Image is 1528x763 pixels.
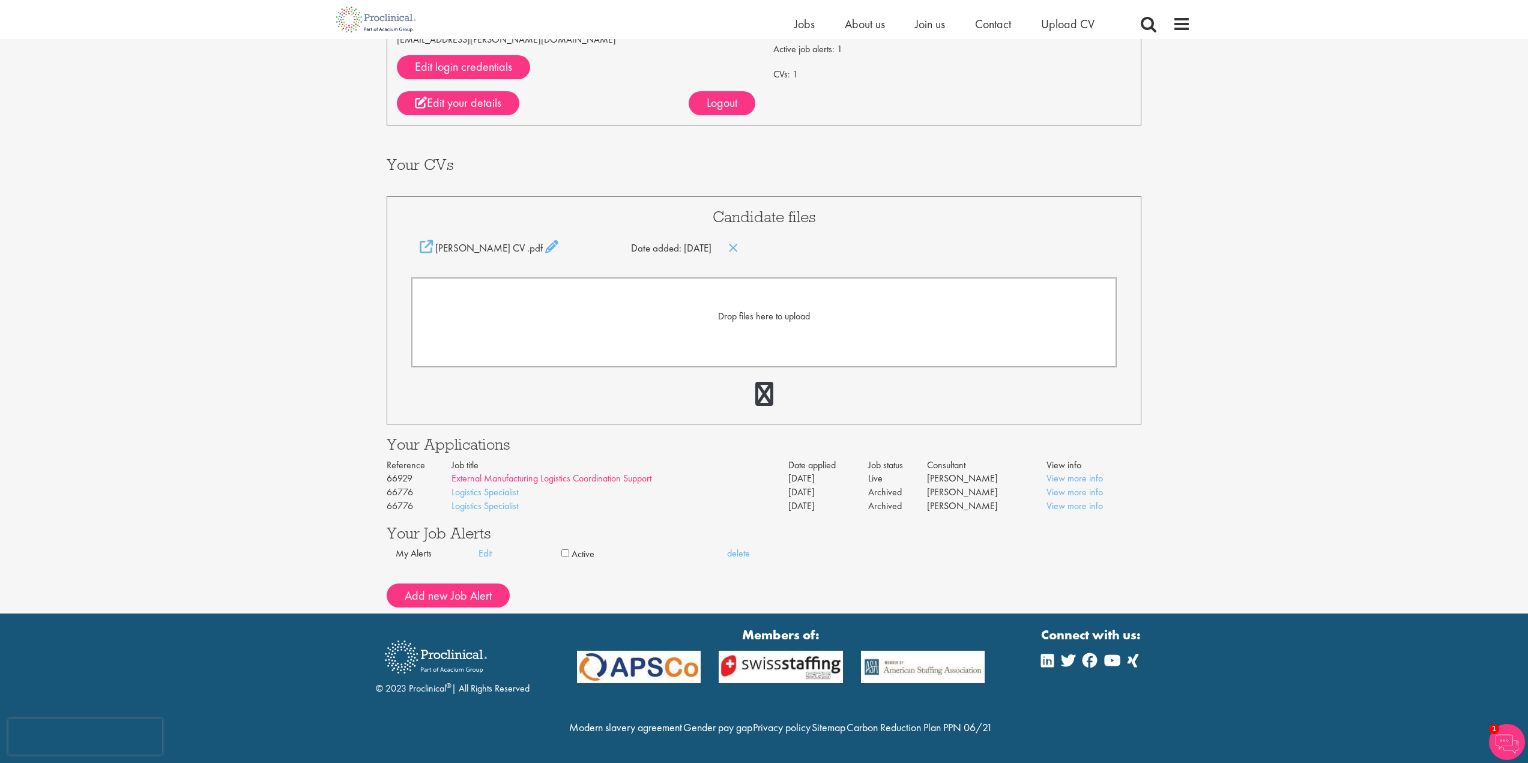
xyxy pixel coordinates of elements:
th: Job status [868,459,927,472]
strong: Members of: [577,626,985,644]
span: [PERSON_NAME] CV [435,241,525,255]
a: Jobs [794,16,815,32]
div: My Alerts [396,547,479,561]
h3: Your Job Alerts [387,525,1142,541]
a: Sitemap [812,720,845,734]
p: CVs: 1 [773,65,943,84]
td: [DATE] [788,499,868,513]
a: Contact [975,16,1011,32]
th: Consultant [927,459,1046,472]
img: APSCo [852,651,994,684]
iframe: reCAPTCHA [8,719,162,755]
td: Archived [868,486,927,499]
th: Reference [387,459,451,472]
a: Edit [479,547,561,561]
th: Date applied [788,459,868,472]
td: [DATE] [788,472,868,486]
a: Logistics Specialist [451,486,518,498]
td: [PERSON_NAME] [927,472,1046,486]
a: View more info [1046,486,1103,498]
td: 66776 [387,486,451,499]
td: [DATE] [788,486,868,499]
a: Privacy policy [753,720,811,734]
a: Logistics Specialist [451,499,518,512]
h3: Your CVs [387,157,1142,172]
a: Join us [915,16,945,32]
a: delete [727,547,810,561]
td: [PERSON_NAME] [927,486,1046,499]
td: Live [868,472,927,486]
th: View info [1046,459,1141,472]
a: Carbon Reduction Plan PPN 06/21 [847,720,992,734]
h3: Your Applications [387,436,1142,452]
img: APSCo [568,651,710,684]
h3: Candidate files [411,209,1117,225]
div: Date added: [DATE] [411,240,1117,255]
td: Archived [868,499,927,513]
span: .pdf [527,241,543,255]
a: Modern slavery agreement [569,720,682,734]
button: Add new Job Alert [387,584,510,608]
span: 1 [1489,724,1499,734]
td: [PERSON_NAME] [927,499,1046,513]
div: Logout [689,91,755,115]
img: APSCo [710,651,852,684]
label: Active [572,547,594,561]
p: [EMAIL_ADDRESS][PERSON_NAME][DOMAIN_NAME] [397,30,755,49]
th: Job title [451,459,788,472]
strong: Connect with us: [1041,626,1143,644]
span: Drop files here to upload [718,310,810,322]
a: About us [845,16,885,32]
sup: ® [446,681,451,690]
a: External Manufacturing Logistics Coordination Support [451,472,651,484]
a: View more info [1046,472,1103,484]
img: Proclinical Recruitment [376,632,496,682]
div: © 2023 Proclinical | All Rights Reserved [376,632,530,696]
a: Edit login credentials [397,55,530,79]
td: 66776 [387,499,451,513]
a: View more info [1046,499,1103,512]
a: Edit your details [397,91,519,115]
a: Gender pay gap [683,720,752,734]
a: Upload CV [1041,16,1095,32]
p: Active job alerts: 1 [773,40,943,59]
img: Chatbot [1489,724,1525,760]
td: 66929 [387,472,451,486]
